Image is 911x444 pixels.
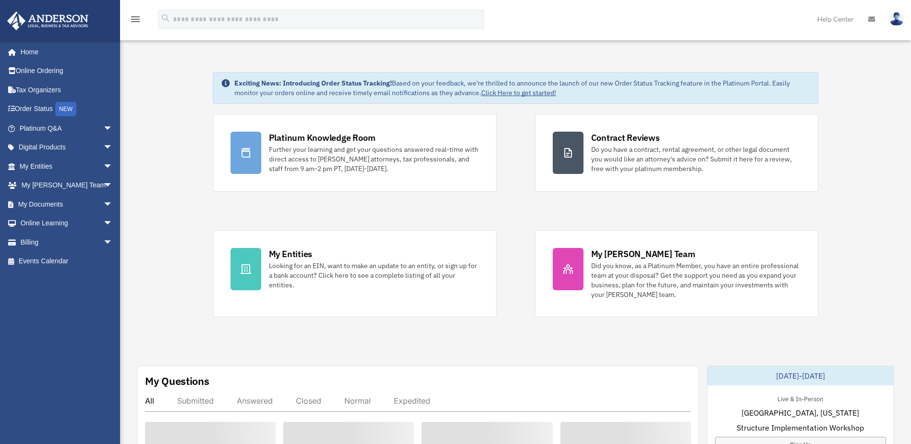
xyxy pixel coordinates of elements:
[213,114,497,192] a: Platinum Knowledge Room Further your learning and get your questions answered real-time with dire...
[7,195,127,214] a: My Documentsarrow_drop_down
[889,12,904,26] img: User Pic
[103,176,122,196] span: arrow_drop_down
[130,17,141,25] a: menu
[770,393,831,403] div: Live & In-Person
[591,261,801,299] div: Did you know, as a Platinum Member, you have an entire professional team at your disposal? Get th...
[591,248,695,260] div: My [PERSON_NAME] Team
[535,114,819,192] a: Contract Reviews Do you have a contract, rental agreement, or other legal document you would like...
[7,214,127,233] a: Online Learningarrow_drop_down
[344,396,371,406] div: Normal
[177,396,214,406] div: Submitted
[103,119,122,138] span: arrow_drop_down
[269,248,312,260] div: My Entities
[103,214,122,234] span: arrow_drop_down
[7,138,127,157] a: Digital Productsarrow_drop_down
[213,230,497,317] a: My Entities Looking for an EIN, want to make an update to an entity, or sign up for a bank accoun...
[481,88,556,97] a: Click Here to get started!
[103,233,122,252] span: arrow_drop_down
[145,374,209,388] div: My Questions
[237,396,273,406] div: Answered
[234,78,811,98] div: Based on your feedback, we're thrilled to announce the launch of our new Order Status Tracking fe...
[707,366,894,385] div: [DATE]-[DATE]
[296,396,321,406] div: Closed
[737,422,864,433] span: Structure Implementation Workshop
[7,157,127,176] a: My Entitiesarrow_drop_down
[103,157,122,176] span: arrow_drop_down
[591,132,660,144] div: Contract Reviews
[7,42,122,62] a: Home
[103,138,122,158] span: arrow_drop_down
[55,102,76,116] div: NEW
[535,230,819,317] a: My [PERSON_NAME] Team Did you know, as a Platinum Member, you have an entire professional team at...
[4,12,91,30] img: Anderson Advisors Platinum Portal
[269,132,376,144] div: Platinum Knowledge Room
[7,99,127,119] a: Order StatusNEW
[7,119,127,138] a: Platinum Q&Aarrow_drop_down
[591,145,801,173] div: Do you have a contract, rental agreement, or other legal document you would like an attorney's ad...
[7,233,127,252] a: Billingarrow_drop_down
[7,252,127,271] a: Events Calendar
[269,145,479,173] div: Further your learning and get your questions answered real-time with direct access to [PERSON_NAM...
[7,80,127,99] a: Tax Organizers
[7,62,127,81] a: Online Ordering
[394,396,430,406] div: Expedited
[269,261,479,290] div: Looking for an EIN, want to make an update to an entity, or sign up for a bank account? Click her...
[234,79,392,87] strong: Exciting News: Introducing Order Status Tracking!
[103,195,122,214] span: arrow_drop_down
[145,396,154,406] div: All
[7,176,127,195] a: My [PERSON_NAME] Teamarrow_drop_down
[160,13,171,24] i: search
[130,13,141,25] i: menu
[741,407,859,419] span: [GEOGRAPHIC_DATA], [US_STATE]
